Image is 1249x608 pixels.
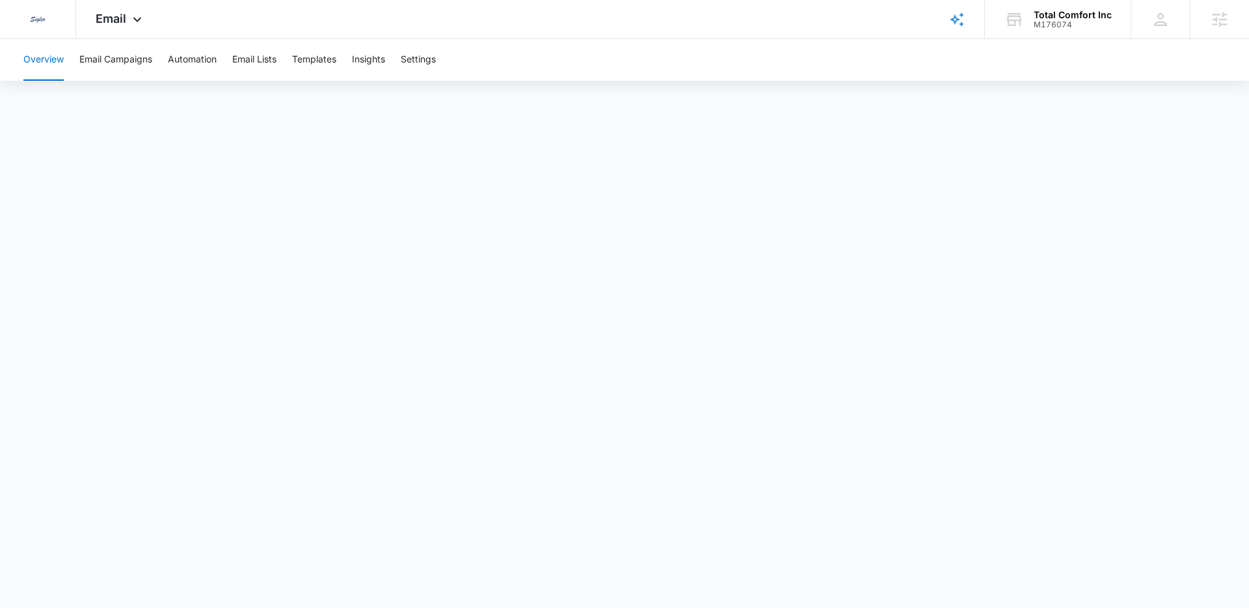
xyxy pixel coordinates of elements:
button: Settings [401,39,436,81]
button: Automation [168,39,217,81]
div: account id [1034,20,1112,29]
img: Sigler Corporate [26,8,49,31]
div: account name [1034,10,1112,20]
button: Overview [23,39,64,81]
button: Email Campaigns [79,39,152,81]
button: Insights [352,39,385,81]
span: Email [96,12,126,25]
button: Templates [292,39,336,81]
button: Email Lists [232,39,276,81]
